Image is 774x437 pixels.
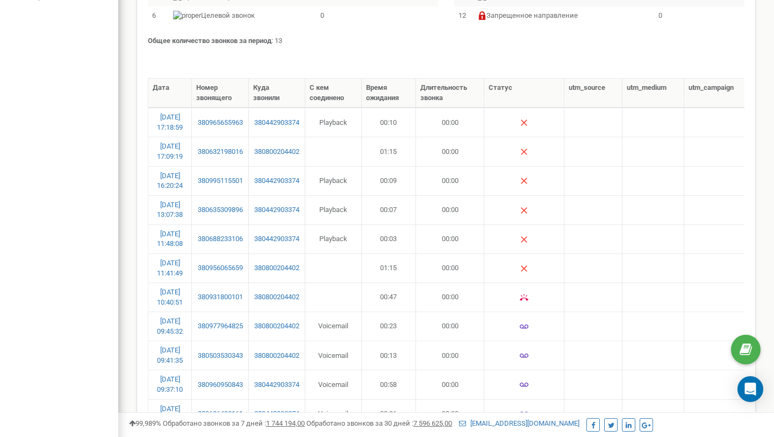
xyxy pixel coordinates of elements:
a: 380503530343 [196,351,244,361]
a: [DATE] 11:41:49 [157,259,183,277]
td: 00:03 [362,224,417,253]
th: Статус [484,79,564,108]
a: 380632198016 [196,147,244,157]
td: 00:00 [416,166,484,195]
td: 00:58 [362,370,417,399]
td: Voicemail [305,312,362,341]
th: Дата [148,79,192,108]
td: 00:00 [416,370,484,399]
img: Целевой звонок [173,11,201,21]
img: Голосовая почта [520,380,528,389]
td: 00:00 [416,224,484,253]
td: 00:00 [416,283,484,312]
a: 380931800101 [196,292,244,302]
div: Open Intercom Messenger [737,376,763,402]
img: Нет ответа [520,177,528,185]
td: 00:13 [362,341,417,370]
a: [DATE] 09:37:10 [157,375,183,393]
td: 00:00 [416,108,484,137]
img: Нет ответа [520,264,528,273]
td: 00:00 [416,312,484,341]
th: Длительность звонка [416,79,484,108]
td: Voicemail [305,399,362,428]
strong: Общее количество звонков за период [148,37,271,45]
a: [DATE] 09:08:49 [157,405,183,423]
th: Время ожидания [362,79,417,108]
th: utm_medium [622,79,684,108]
a: [DATE] 16:20:24 [157,172,183,190]
td: 6 [148,6,169,25]
a: 380442903374 [253,118,300,128]
span: 99,989% [129,419,161,427]
td: 01:15 [362,137,417,166]
a: 380442903374 [253,234,300,244]
a: 380688233106 [196,234,244,244]
td: Voicemail [305,341,362,370]
a: 380442903374 [253,380,300,390]
u: 1 744 194,00 [266,419,305,427]
a: [DATE] 17:18:59 [157,113,183,131]
td: Playback [305,224,362,253]
td: 12 [454,6,474,25]
a: [DATE] 10:40:51 [157,288,183,306]
a: [DATE] 17:09:19 [157,142,183,160]
td: Запрещенное направление [474,6,654,25]
td: 01:15 [362,253,417,283]
u: 7 596 625,00 [413,419,452,427]
td: Playback [305,195,362,224]
th: utm_source [564,79,622,108]
img: Нет ответа [520,235,528,244]
a: 380956065659 [196,263,244,273]
td: 00:00 [416,253,484,283]
img: Запрещенное направление [478,11,486,20]
a: 380636402161 [196,409,244,419]
a: 380960950843 [196,380,244,390]
a: 380442903374 [253,409,300,419]
span: Обработано звонков за 7 дней : [163,419,305,427]
a: 380965655963 [196,118,244,128]
td: Целевой звонок [169,6,316,25]
th: С кем соединено [305,79,362,108]
a: 380800204402 [253,263,300,273]
a: 380635309896 [196,205,244,215]
a: 380995115501 [196,176,244,186]
a: 380800204402 [253,321,300,332]
td: 00:00 [416,195,484,224]
a: [DATE] 13:07:38 [157,201,183,219]
td: 00:06 [362,399,417,428]
th: Куда звонили [249,79,305,108]
a: 380442903374 [253,205,300,215]
a: 380442903374 [253,176,300,186]
a: 380800204402 [253,351,300,361]
td: 00:00 [416,399,484,428]
td: Playback [305,166,362,195]
td: 00:00 [416,137,484,166]
td: 00:23 [362,312,417,341]
span: Обработано звонков за 30 дней : [306,419,452,427]
td: 00:00 [416,341,484,370]
img: Занято [520,293,528,302]
td: Voicemail [305,370,362,399]
th: Номер звонящего [192,79,249,108]
img: Нет ответа [520,147,528,156]
td: 00:47 [362,283,417,312]
a: 380800204402 [253,147,300,157]
img: Нет ответа [520,118,528,127]
td: 00:07 [362,195,417,224]
img: Голосовая почта [520,410,528,418]
img: Нет ответа [520,206,528,215]
a: [DATE] 11:48:08 [157,230,183,248]
td: 00:09 [362,166,417,195]
a: 380800204402 [253,292,300,302]
td: 00:10 [362,108,417,137]
a: [DATE] 09:45:32 [157,317,183,335]
a: [DATE] 09:41:35 [157,346,183,364]
td: 0 [316,6,438,25]
th: utm_campaign [684,79,751,108]
p: : 13 [148,36,744,46]
td: Playback [305,108,362,137]
td: 0 [654,6,744,25]
img: Голосовая почта [520,351,528,360]
img: Голосовая почта [520,322,528,331]
a: [EMAIL_ADDRESS][DOMAIN_NAME] [459,419,579,427]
